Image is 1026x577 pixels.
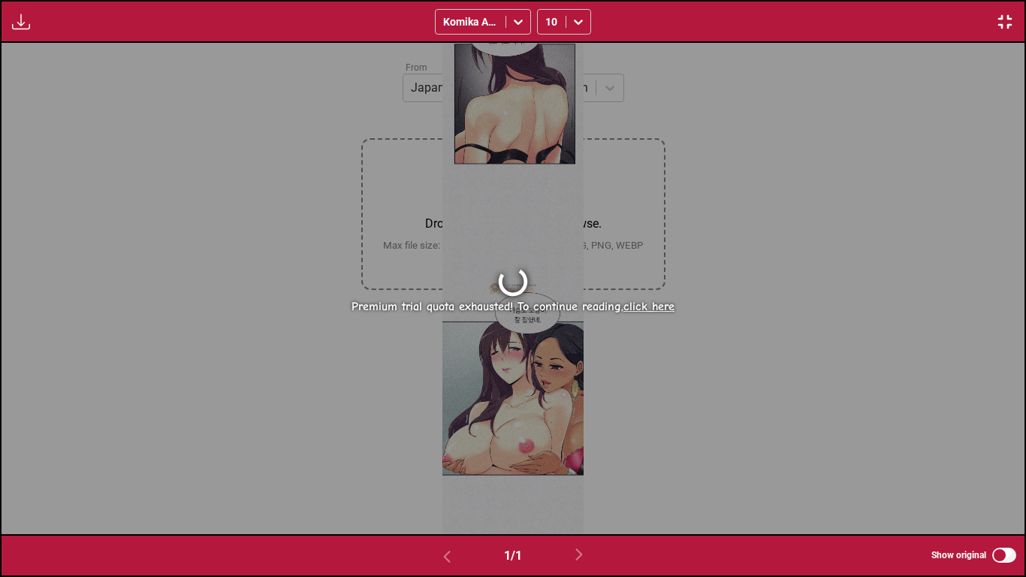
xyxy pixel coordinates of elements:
[623,300,674,313] a: click here
[992,548,1016,563] input: Show original
[438,548,456,566] img: Previous page
[12,13,30,31] img: Download translated images
[931,550,986,560] span: Show original
[504,548,522,563] span: 1 / 1
[352,300,674,313] div: Premium trial quota exhausted! To continue reading,
[495,264,531,300] img: Loading
[570,545,588,563] img: Next page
